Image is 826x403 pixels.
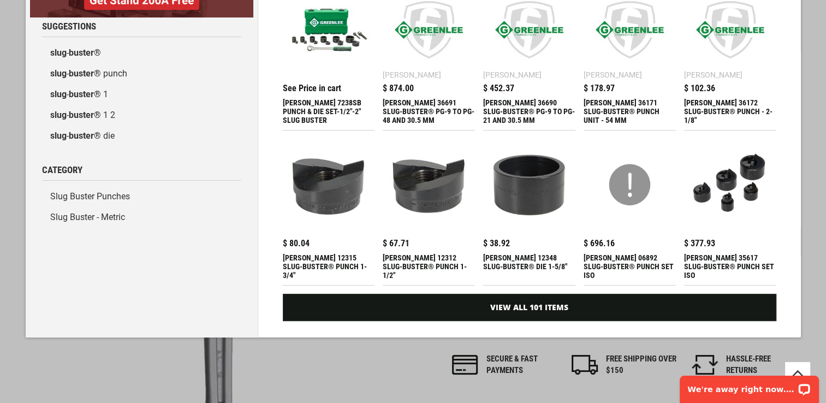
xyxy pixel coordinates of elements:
[383,71,441,79] div: [PERSON_NAME]
[684,84,715,93] span: $ 102.36
[483,98,575,125] div: GREENLEE 36690 SLUG-BUSTER® PG-9 TO PG-21 AND 30.5 MM
[69,110,94,120] b: buster
[684,253,776,280] div: GREENLEE 35617 SLUG-BUSTER® PUNCH SET ISO
[283,139,375,285] a: GREENLEE 12315 SLUG-BUSTER® PUNCH 1-3/4 $ 80.04 [PERSON_NAME] 12315 SLUG-BUSTER® PUNCH 1-3/4"
[42,43,241,63] a: slug-buster®
[42,207,241,228] a: Slug Buster - Metric
[283,294,776,321] a: View All 101 Items
[388,144,470,226] img: GREENLEE 12312 SLUG-BUSTER® PUNCH 1-1/2
[69,131,94,141] b: buster
[584,71,642,79] div: [PERSON_NAME]
[42,165,82,175] span: Category
[383,239,409,248] span: $ 67.71
[584,84,615,93] span: $ 178.97
[383,98,475,125] div: GREENLEE 36691 SLUG-BUSTER® PG-9 TO PG-48 AND 30.5 MM
[584,98,676,125] div: GREENLEE 36171 SLUG-BUSTER® PUNCH UNIT - 54 MM
[589,144,670,226] img: GREENLEE 06892 SLUG-BUSTER® PUNCH SET ISO
[283,98,375,125] div: GREENLEE 7238SB PUNCH & DIE SET-1/2
[283,253,375,280] div: GREENLEE 12315 SLUG-BUSTER® PUNCH 1-3/4
[584,253,676,280] div: GREENLEE 06892 SLUG-BUSTER® PUNCH SET ISO
[383,139,475,285] a: GREENLEE 12312 SLUG-BUSTER® PUNCH 1-1/2 $ 67.71 [PERSON_NAME] 12312 SLUG-BUSTER® PUNCH 1-1/2"
[483,253,575,280] div: GREENLEE 12348 SLUG-BUSTER® DIE 1-5/8
[483,71,542,79] div: [PERSON_NAME]
[383,84,414,93] span: $ 874.00
[684,239,715,248] span: $ 377.93
[42,105,241,126] a: slug-buster® 1 2
[42,22,96,31] span: Suggestions
[684,98,776,125] div: GREENLEE 36172 SLUG-BUSTER® PUNCH - 2-1/8
[283,239,310,248] span: $ 80.04
[584,139,676,285] a: GREENLEE 06892 SLUG-BUSTER® PUNCH SET ISO $ 696.16 [PERSON_NAME] 06892 SLUG-BUSTER® PUNCH SET ISO
[69,89,94,99] b: buster
[42,186,241,207] a: Slug Buster Punches
[50,48,67,58] b: slug
[489,144,570,226] img: GREENLEE 12348 SLUG-BUSTER® DIE 1-5/8
[50,131,67,141] b: slug
[42,63,241,84] a: slug-buster® punch
[69,48,94,58] b: buster
[42,84,241,105] a: slug-buster® 1
[42,126,241,146] a: slug-buster® die
[50,110,67,120] b: slug
[684,139,776,285] a: GREENLEE 35617 SLUG-BUSTER® PUNCH SET ISO $ 377.93 [PERSON_NAME] 35617 SLUG-BUSTER® PUNCH SET ISO
[283,84,341,93] div: See Price in cart
[483,239,510,248] span: $ 38.92
[690,144,771,226] img: GREENLEE 35617 SLUG-BUSTER® PUNCH SET ISO
[50,89,67,99] b: slug
[684,71,742,79] div: [PERSON_NAME]
[50,68,67,79] b: slug
[288,144,370,226] img: GREENLEE 12315 SLUG-BUSTER® PUNCH 1-3/4
[584,239,615,248] span: $ 696.16
[483,139,575,285] a: GREENLEE 12348 SLUG-BUSTER® DIE 1-5/8 $ 38.92 [PERSON_NAME] 12348 SLUG-BUSTER® DIE 1-5/8"
[483,84,514,93] span: $ 452.37
[69,68,94,79] b: buster
[383,253,475,280] div: GREENLEE 12312 SLUG-BUSTER® PUNCH 1-1/2
[673,369,826,403] iframe: LiveChat chat widget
